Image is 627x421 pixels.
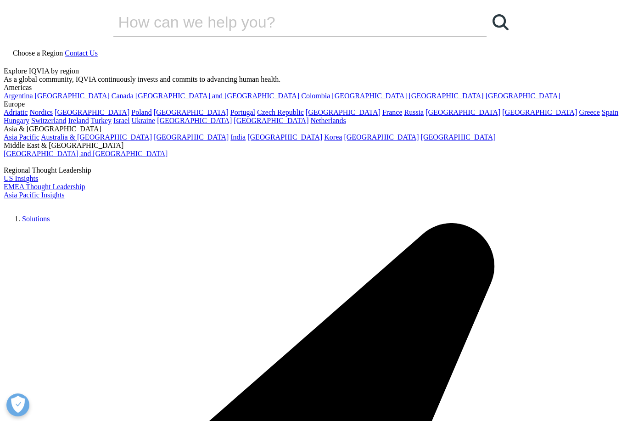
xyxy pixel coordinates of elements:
a: Turkey [90,117,112,124]
div: Americas [4,84,623,92]
a: Australia & [GEOGRAPHIC_DATA] [41,133,152,141]
a: Asia Pacific [4,133,39,141]
a: Hungary [4,117,29,124]
a: [GEOGRAPHIC_DATA] [306,108,381,116]
div: Middle East & [GEOGRAPHIC_DATA] [4,141,623,150]
a: Korea [324,133,342,141]
a: Search [487,8,515,36]
a: [GEOGRAPHIC_DATA] [247,133,322,141]
a: Poland [131,108,151,116]
a: Czech Republic [257,108,304,116]
a: Contact Us [65,49,98,57]
div: Regional Thought Leadership [4,166,623,174]
a: [GEOGRAPHIC_DATA] [157,117,232,124]
div: As a global community, IQVIA continuously invests and commits to advancing human health. [4,75,623,84]
a: [GEOGRAPHIC_DATA] [55,108,129,116]
svg: Search [493,14,509,30]
a: Asia Pacific Insights [4,191,64,199]
a: [GEOGRAPHIC_DATA] [409,92,484,100]
a: Colombia [301,92,330,100]
a: [GEOGRAPHIC_DATA] [35,92,110,100]
a: US Insights [4,174,38,182]
a: Israel [113,117,130,124]
a: [GEOGRAPHIC_DATA] [234,117,308,124]
a: Adriatic [4,108,28,116]
a: Ireland [68,117,89,124]
a: [GEOGRAPHIC_DATA] [502,108,577,116]
div: Explore IQVIA by region [4,67,623,75]
button: Open Preferences [6,393,29,416]
div: Europe [4,100,623,108]
a: India [230,133,246,141]
a: [GEOGRAPHIC_DATA] [486,92,560,100]
a: Canada [112,92,134,100]
a: [GEOGRAPHIC_DATA] [154,133,229,141]
div: Asia & [GEOGRAPHIC_DATA] [4,125,623,133]
a: [GEOGRAPHIC_DATA] [425,108,500,116]
a: Ukraine [132,117,156,124]
a: Greece [579,108,599,116]
a: [GEOGRAPHIC_DATA] and [GEOGRAPHIC_DATA] [4,150,168,157]
a: Argentina [4,92,33,100]
a: [GEOGRAPHIC_DATA] [332,92,407,100]
a: [GEOGRAPHIC_DATA] [154,108,229,116]
a: Russia [404,108,424,116]
a: Netherlands [310,117,346,124]
input: Search [113,8,461,36]
span: Choose a Region [13,49,63,57]
a: [GEOGRAPHIC_DATA] and [GEOGRAPHIC_DATA] [135,92,299,100]
a: Spain [602,108,618,116]
a: Switzerland [31,117,66,124]
a: EMEA Thought Leadership [4,183,85,191]
a: Portugal [230,108,255,116]
a: France [382,108,403,116]
a: Solutions [22,215,50,223]
a: [GEOGRAPHIC_DATA] [421,133,496,141]
a: Nordics [29,108,53,116]
a: [GEOGRAPHIC_DATA] [344,133,419,141]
